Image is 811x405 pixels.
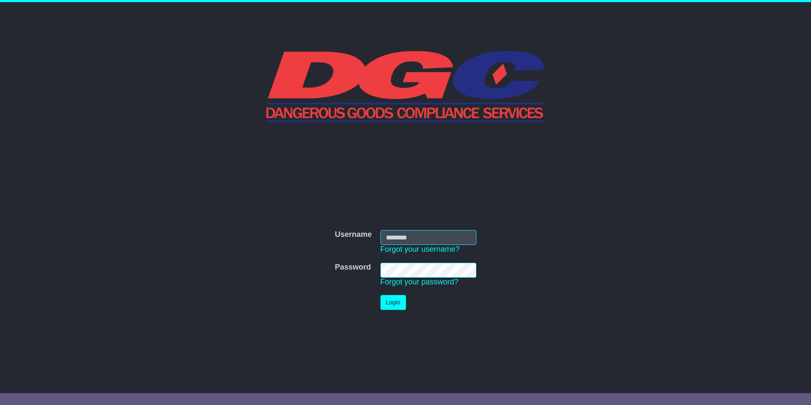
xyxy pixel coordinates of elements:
a: Forgot your username? [380,245,460,253]
label: Username [335,230,372,239]
button: Login [380,295,406,310]
label: Password [335,263,371,272]
a: Forgot your password? [380,278,459,286]
img: DGC QLD [266,50,545,122]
